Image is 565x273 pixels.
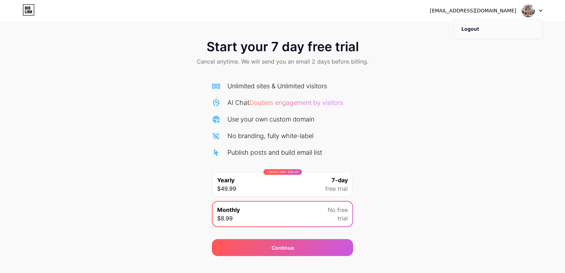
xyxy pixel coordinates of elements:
span: free trial [325,184,348,193]
span: Start your 7 day free trial [207,40,359,54]
div: No branding, fully white-label [227,131,314,141]
div: LIMITED TIME : 50% off [263,169,302,175]
span: Doubles engagement by visitors [249,99,343,106]
span: Monthly [217,206,240,214]
li: Logout [454,19,542,38]
div: Publish posts and build email list [227,148,322,157]
span: Continue [272,244,294,251]
div: Unlimited sites & Unlimited visitors [227,81,327,91]
span: trial [338,214,348,222]
span: $8.99 [217,214,233,222]
div: [EMAIL_ADDRESS][DOMAIN_NAME] [430,7,516,14]
div: Use your own custom domain [227,114,314,124]
span: Yearly [217,176,234,184]
span: No free [328,206,348,214]
div: AI Chat [227,98,343,107]
img: RF GG [522,4,535,17]
span: $49.99 [217,184,236,193]
span: 7-day [332,176,348,184]
span: Cancel anytime. We will send you an email 2 days before billing. [197,57,368,66]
